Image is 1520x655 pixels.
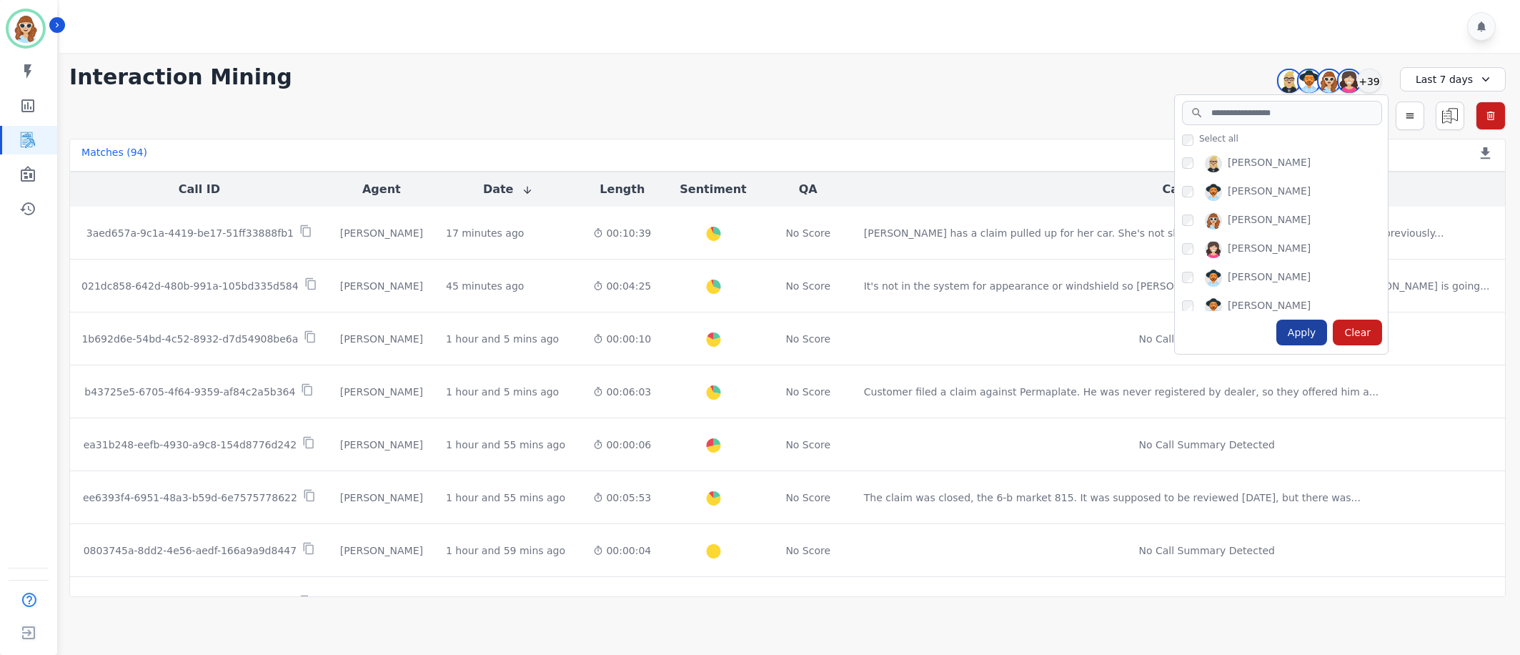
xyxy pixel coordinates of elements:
p: 021dc858-642d-480b-991a-105bd335d584 [81,279,299,293]
div: 00:10:39 [593,226,651,240]
p: 0803745a-8dd2-4e56-aedf-166a9a9d8447 [84,543,297,558]
div: [PERSON_NAME] [340,279,423,293]
button: Agent [362,181,401,198]
div: No Score [785,491,830,505]
div: 00:00:04 [593,543,651,558]
div: No Score [785,332,830,346]
div: [PERSON_NAME] [1228,298,1311,315]
div: Last 7 days [1400,67,1506,92]
div: 00:00:10 [593,332,651,346]
div: 2 hours and 3 mins ago [446,596,565,611]
p: 3aed657a-9c1a-4419-be17-51ff33888fb1 [86,226,294,240]
div: 1 hour and 55 mins ago [446,491,565,505]
p: 1b692d6e-54bd-4c52-8932-d7d54908be6a [81,332,298,346]
div: 17 minutes ago [446,226,524,240]
div: [PERSON_NAME] [1228,270,1311,287]
img: Bordered avatar [9,11,43,46]
div: It's not in the system for appearance or windshield so [PERSON_NAME] can't get his car repaired. ... [864,279,1490,293]
div: [PERSON_NAME] [1228,184,1311,201]
div: [PERSON_NAME] [340,543,423,558]
button: Sentiment [680,181,746,198]
div: [PERSON_NAME] [1228,212,1311,230]
div: 00:05:53 [593,491,651,505]
div: No Score [785,385,830,399]
span: Select all [1199,133,1238,144]
div: 1 hour and 55 mins ago [446,438,565,452]
button: Call Summary [1162,181,1251,198]
p: c5f72dab-153e-4b5b-bfa0-ada93870e26f [86,596,294,611]
div: [PERSON_NAME] [340,332,423,346]
div: [PERSON_NAME] [1228,155,1311,172]
div: Customer filed a claim against Permaplate. He was never registered by dealer, so they offered him... [864,385,1379,399]
div: No Score [785,596,830,611]
div: [PERSON_NAME] [340,385,423,399]
div: 1 hour and 59 mins ago [446,543,565,558]
div: [PERSON_NAME] has a claim pulled up for her car. She's not showing any communication has she been... [864,226,1444,240]
div: [PERSON_NAME] [340,596,423,611]
p: ee6393f4-6951-48a3-b59d-6e7575778622 [83,491,297,505]
div: [PERSON_NAME] [340,491,423,505]
p: b43725e5-6705-4f64-9359-af84c2a5b364 [84,385,295,399]
div: 00:06:03 [593,385,651,399]
div: [PERSON_NAME] [340,438,423,452]
button: Call ID [179,181,220,198]
div: No Score [785,279,830,293]
h1: Interaction Mining [69,64,292,90]
button: Date [483,181,534,198]
div: Matches ( 94 ) [81,145,147,165]
div: No Score [785,438,830,452]
div: No Score [785,543,830,558]
div: 45 minutes ago [446,279,524,293]
div: 00:07:05 [593,596,651,611]
div: Clear [1333,320,1382,345]
div: [PERSON_NAME] [340,226,423,240]
div: 1 hour and 5 mins ago [446,385,559,399]
div: Apply [1276,320,1328,345]
div: 00:00:06 [593,438,651,452]
div: 00:04:25 [593,279,651,293]
button: Length [600,181,645,198]
div: 1 hour and 5 mins ago [446,332,559,346]
div: +39 [1357,69,1381,93]
div: No Score [785,226,830,240]
div: [PERSON_NAME] [1228,241,1311,258]
p: ea31b248-eefb-4930-a9c8-154d8776d242 [84,438,297,452]
div: The claim was closed, the 6-b market 815. It was supposed to be reviewed [DATE], but there was ... [864,491,1361,505]
button: QA [799,181,818,198]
